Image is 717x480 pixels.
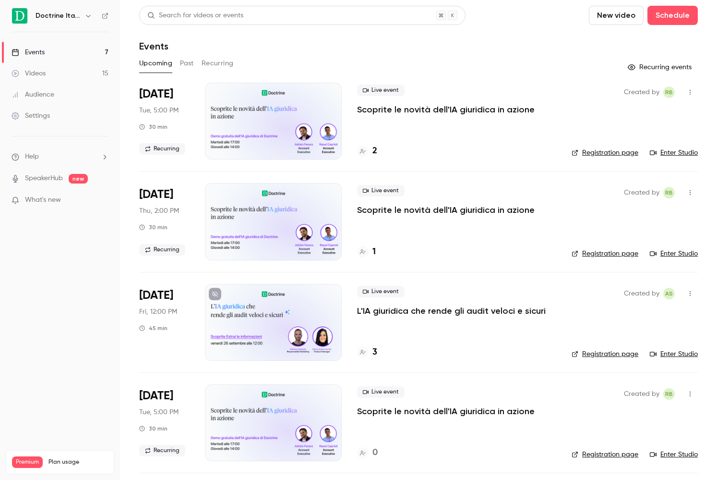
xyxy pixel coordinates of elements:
h4: 0 [372,446,378,459]
span: Recurring [139,445,185,456]
span: Adriano Spatola [663,288,675,299]
h1: Events [139,40,168,52]
div: 30 min [139,425,167,432]
div: Sep 23 Tue, 5:00 PM (Europe/Paris) [139,83,190,160]
iframe: Noticeable Trigger [97,196,108,205]
span: What's new [25,195,61,205]
span: Live event [357,185,405,197]
span: Live event [357,85,405,96]
button: Recurring [202,56,234,71]
div: Events [12,48,45,57]
span: new [69,174,88,184]
span: Plan usage [48,458,108,466]
span: [DATE] [139,388,173,404]
a: L'IA giuridica che rende gli audit veloci e sicuri [357,305,546,317]
span: Thu, 2:00 PM [139,206,179,216]
a: Scoprite le novità dell'IA giuridica in azione [357,406,535,417]
h6: Doctrine Italia [36,11,81,21]
span: RB [665,86,673,98]
span: Live event [357,286,405,297]
span: Created by [624,187,659,198]
span: Tue, 5:00 PM [139,407,179,417]
span: Help [25,152,39,162]
span: Recurring [139,143,185,155]
a: SpeakerHub [25,173,63,184]
div: 30 min [139,123,167,131]
a: 3 [357,346,377,359]
span: Fri, 12:00 PM [139,307,177,317]
span: Romain Ballereau [663,187,675,198]
div: Sep 26 Fri, 12:00 PM (Europe/Paris) [139,284,190,361]
span: Premium [12,456,43,468]
span: Recurring [139,244,185,256]
div: Settings [12,111,50,121]
a: 2 [357,145,377,158]
li: help-dropdown-opener [12,152,108,162]
a: Registration page [572,249,638,258]
div: Videos [12,69,46,78]
a: Scoprite le novità dell'IA giuridica in azione [357,104,535,115]
a: Scoprite le novità dell'IA giuridica in azione [357,204,535,216]
span: [DATE] [139,288,173,303]
a: Enter Studio [650,349,698,359]
a: Registration page [572,349,638,359]
button: Schedule [647,6,698,25]
a: 0 [357,446,378,459]
span: RB [665,187,673,198]
button: Past [180,56,194,71]
span: Created by [624,288,659,299]
a: Registration page [572,148,638,158]
span: Created by [624,86,659,98]
button: Recurring events [623,60,698,75]
h4: 1 [372,246,376,258]
span: Romain Ballereau [663,86,675,98]
button: New video [589,6,644,25]
div: Sep 30 Tue, 5:00 PM (Europe/Paris) [139,384,190,461]
span: Tue, 5:00 PM [139,106,179,115]
a: Enter Studio [650,249,698,258]
button: Upcoming [139,56,172,71]
a: Registration page [572,450,638,459]
span: RB [665,388,673,400]
a: Enter Studio [650,450,698,459]
span: [DATE] [139,86,173,102]
div: 45 min [139,324,167,332]
div: Audience [12,90,54,99]
span: Romain Ballereau [663,388,675,400]
a: Enter Studio [650,148,698,158]
h4: 2 [372,145,377,158]
a: 1 [357,246,376,258]
img: Doctrine Italia [12,8,27,24]
span: Live event [357,386,405,398]
div: Sep 25 Thu, 2:00 PM (Europe/Paris) [139,183,190,260]
span: [DATE] [139,187,173,202]
h4: 3 [372,346,377,359]
div: 30 min [139,223,167,231]
div: Search for videos or events [147,11,243,21]
span: AS [665,288,673,299]
span: Created by [624,388,659,400]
